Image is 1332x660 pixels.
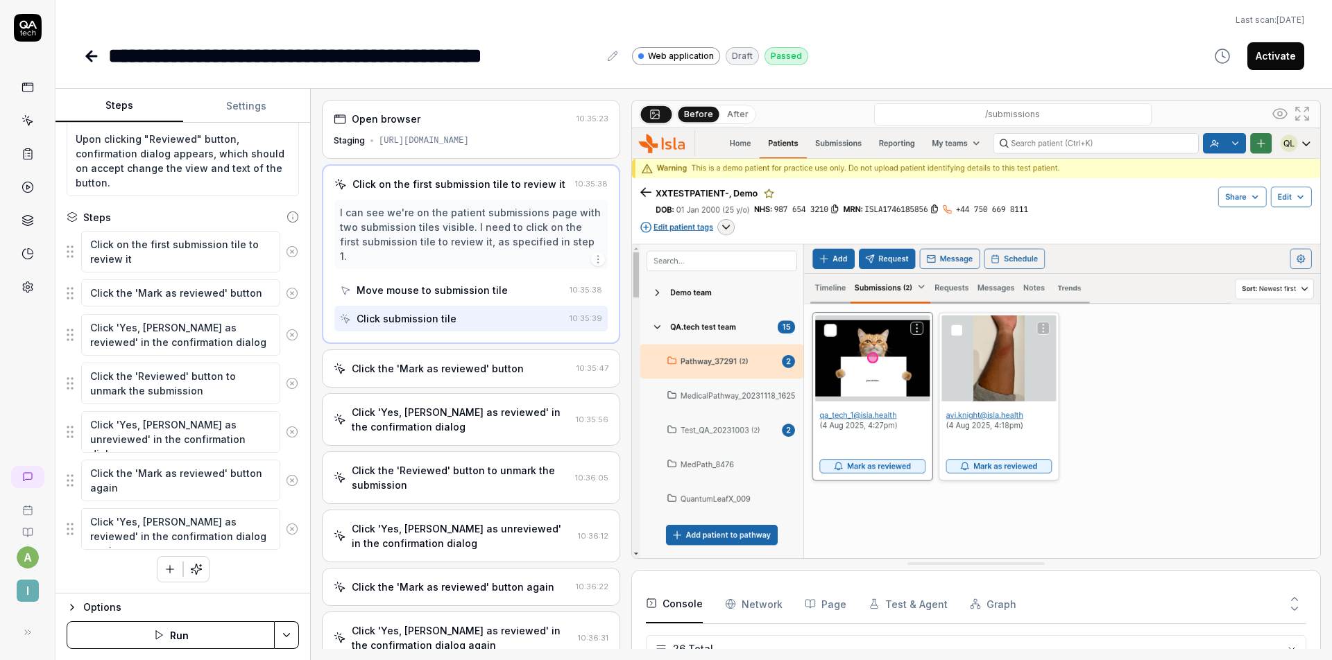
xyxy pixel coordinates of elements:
img: Screenshot [632,128,1320,558]
div: Click 'Yes, [PERSON_NAME] as unreviewed' in the confirmation dialog [352,521,572,550]
time: 10:36:12 [578,531,608,541]
div: Click 'Yes, [PERSON_NAME] as reviewed' in the confirmation dialog again [352,623,572,652]
div: Suggestions [67,230,299,273]
div: [URL][DOMAIN_NAME] [379,134,469,147]
button: Page [805,584,846,623]
div: Suggestions [67,410,299,453]
button: Run [67,621,275,649]
div: Steps [83,210,111,225]
button: View version history [1206,42,1239,70]
a: Book a call with us [6,494,49,516]
time: 10:35:39 [570,313,602,323]
div: Click the 'Mark as reviewed' button again [352,580,554,594]
button: Last scan:[DATE] [1236,14,1304,26]
button: Options [67,599,299,616]
time: 10:35:47 [577,363,608,373]
button: Activate [1247,42,1304,70]
button: Remove step [280,321,304,349]
time: 10:35:56 [576,415,608,424]
a: New conversation [11,466,44,488]
button: Network [725,584,783,623]
button: Steps [55,89,183,123]
button: Settings [183,89,311,123]
div: Click the 'Mark as reviewed' button [352,361,524,376]
button: Remove step [280,467,304,494]
div: Move mouse to submission tile [357,283,508,297]
button: Show all interative elements [1269,103,1291,125]
div: Suggestions [67,279,299,308]
button: Remove step [280,418,304,446]
button: Graph [970,584,1016,623]
div: Options [83,599,299,616]
button: Remove step [280,279,304,307]
button: Console [646,584,703,623]
div: Open browser [352,112,420,126]
time: 10:36:05 [575,473,608,483]
div: Click submission tile [357,311,456,326]
span: Web application [648,50,714,62]
span: Last scan: [1236,14,1304,26]
div: I can see we're on the patient submissions page with two submission tiles visible. I need to clic... [340,205,602,263]
button: I [6,568,49,605]
a: Documentation [6,516,49,538]
div: Passed [765,47,808,65]
div: Draft [726,47,759,65]
button: After [721,107,754,122]
div: Suggestions [67,313,299,356]
button: a [17,546,39,568]
div: Click the 'Reviewed' button to unmark the submission [352,463,570,492]
div: Suggestions [67,459,299,502]
time: 10:35:38 [570,285,602,295]
div: Click on the first submission tile to review it [352,177,565,191]
button: Remove step [280,515,304,543]
button: Test & Agent [869,584,948,623]
a: Web application [632,46,720,65]
button: Move mouse to submission tile10:35:38 [334,277,608,303]
button: Remove step [280,370,304,397]
button: Remove step [280,238,304,266]
div: Staging [334,134,365,147]
time: 10:35:38 [575,179,608,189]
span: I [17,580,39,602]
div: Click 'Yes, [PERSON_NAME] as reviewed' in the confirmation dialog [352,405,570,434]
button: Before [678,106,719,121]
button: Click submission tile10:35:39 [334,306,608,331]
time: 10:36:22 [576,582,608,591]
div: Suggestions [67,362,299,405]
time: 10:36:31 [578,633,608,643]
time: [DATE] [1276,15,1304,25]
time: 10:35:23 [577,114,608,123]
button: Open in full screen [1291,103,1313,125]
div: Suggestions [67,507,299,550]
